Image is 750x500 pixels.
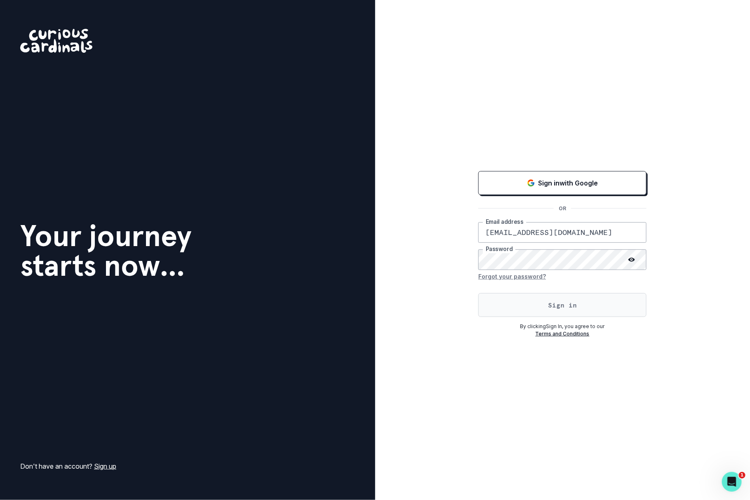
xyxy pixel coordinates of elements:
p: By clicking Sign In , you agree to our [478,323,647,330]
button: Sign in [478,293,647,317]
h1: Your journey starts now... [20,221,192,280]
p: Sign in with Google [538,178,598,188]
button: Forgot your password? [478,270,546,283]
a: Sign up [94,462,116,470]
button: Sign in with Google (GSuite) [478,171,647,195]
a: Terms and Conditions [536,331,590,337]
p: OR [554,205,571,212]
p: Don't have an account? [20,461,116,471]
iframe: Intercom live chat [722,472,742,492]
span: 1 [739,472,745,479]
img: Curious Cardinals Logo [20,29,92,53]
